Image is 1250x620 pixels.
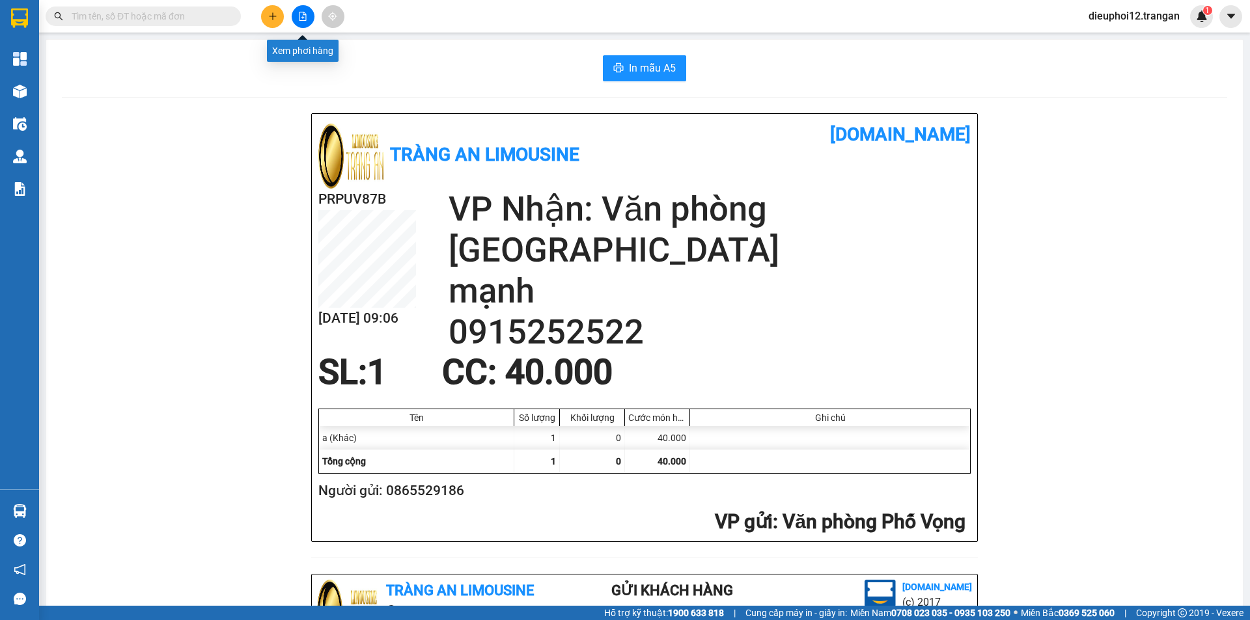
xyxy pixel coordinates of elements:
[629,60,676,76] span: In mẫu A5
[449,271,971,312] h2: mạnh
[322,456,366,466] span: Tổng cộng
[14,563,26,576] span: notification
[322,412,510,423] div: Tên
[13,150,27,163] img: warehouse-icon
[13,504,27,518] img: warehouse-icon
[1203,6,1212,15] sup: 1
[603,55,686,81] button: printerIn mẫu A5
[268,12,277,21] span: plus
[1219,5,1242,28] button: caret-down
[449,189,971,271] h2: VP Nhận: Văn phòng [GEOGRAPHIC_DATA]
[865,580,896,611] img: logo.jpg
[434,353,620,392] div: CC : 40.000
[386,605,396,615] span: environment
[13,85,27,98] img: warehouse-icon
[72,9,225,23] input: Tìm tên, số ĐT hoặc mã đơn
[1205,6,1210,15] span: 1
[1196,10,1208,22] img: icon-new-feature
[628,412,686,423] div: Cước món hàng
[902,582,972,592] b: [DOMAIN_NAME]
[390,144,579,165] b: Tràng An Limousine
[319,426,514,450] div: a (Khác)
[518,412,556,423] div: Số lượng
[318,189,416,210] h2: PRPUV87B
[668,608,724,618] strong: 1900 633 818
[891,608,1010,618] strong: 0708 023 035 - 0935 103 250
[1124,606,1126,620] span: |
[318,352,367,392] span: SL:
[850,606,1010,620] span: Miền Nam
[693,412,967,423] div: Ghi chú
[734,606,736,620] span: |
[616,456,621,466] span: 0
[328,12,337,21] span: aim
[13,117,27,131] img: warehouse-icon
[563,412,621,423] div: Khối lượng
[613,62,624,75] span: printer
[367,352,387,392] span: 1
[54,12,63,21] span: search
[318,308,416,329] h2: [DATE] 09:06
[551,456,556,466] span: 1
[1178,608,1187,617] span: copyright
[318,480,965,502] h2: Người gửi: 0865529186
[1059,608,1115,618] strong: 0369 525 060
[604,606,724,620] span: Hỗ trợ kỹ thuật:
[318,124,383,189] img: logo.jpg
[318,509,965,535] h2: : Văn phòng Phố Vọng
[658,456,686,466] span: 40.000
[830,124,971,145] b: [DOMAIN_NAME]
[1021,606,1115,620] span: Miền Bắc
[322,5,344,28] button: aim
[13,52,27,66] img: dashboard-icon
[715,510,773,533] span: VP gửi
[1078,8,1190,24] span: dieuphoi12.trangan
[267,40,339,62] div: Xem phơi hàng
[611,582,733,599] b: Gửi khách hàng
[1225,10,1237,22] span: caret-down
[13,182,27,196] img: solution-icon
[745,606,847,620] span: Cung cấp máy in - giấy in:
[14,593,26,605] span: message
[449,312,971,353] h2: 0915252522
[14,534,26,546] span: question-circle
[386,582,534,599] b: Tràng An Limousine
[902,594,972,610] li: (c) 2017
[560,426,625,450] div: 0
[11,8,28,28] img: logo-vxr
[298,12,307,21] span: file-add
[625,426,690,450] div: 40.000
[292,5,314,28] button: file-add
[514,426,560,450] div: 1
[261,5,284,28] button: plus
[1014,610,1018,615] span: ⚪️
